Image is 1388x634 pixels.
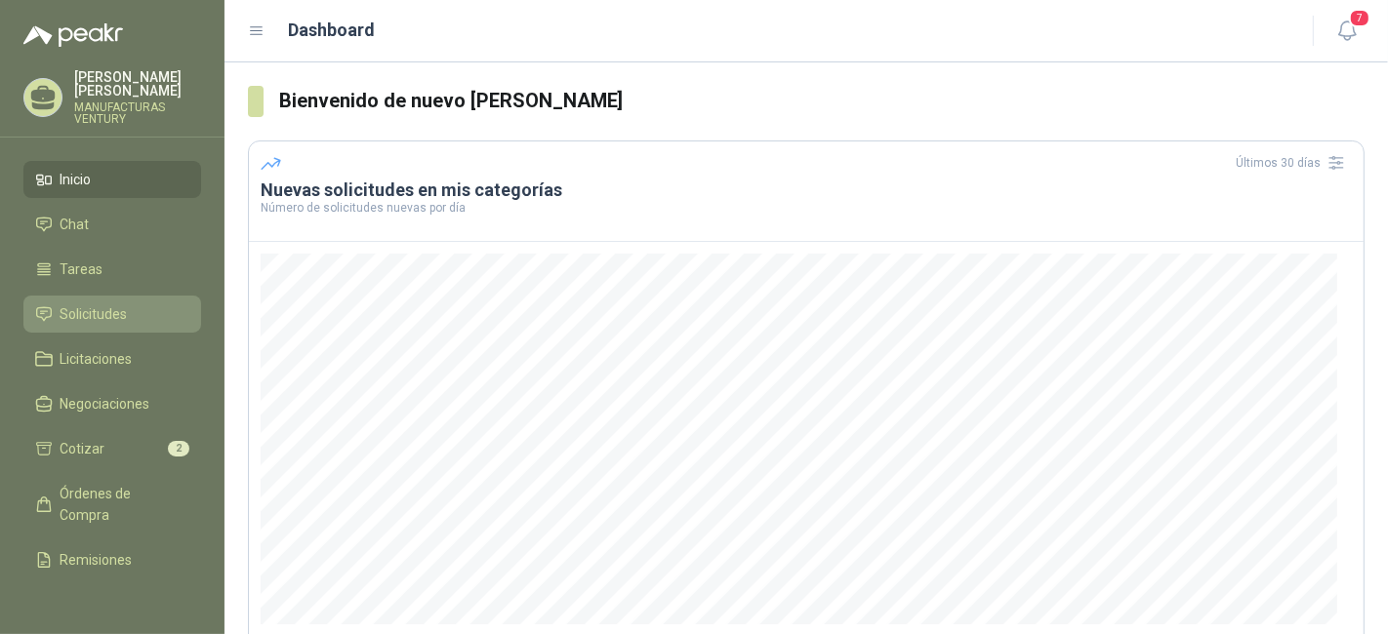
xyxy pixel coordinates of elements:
[61,549,133,571] span: Remisiones
[23,296,201,333] a: Solicitudes
[1329,14,1365,49] button: 7
[61,303,128,325] span: Solicitudes
[23,430,201,467] a: Cotizar2
[61,483,183,526] span: Órdenes de Compra
[23,23,123,47] img: Logo peakr
[261,178,1352,202] h3: Nuevas solicitudes en mis categorías
[61,214,90,235] span: Chat
[23,251,201,288] a: Tareas
[23,161,201,198] a: Inicio
[1349,9,1370,27] span: 7
[279,86,1365,116] h3: Bienvenido de nuevo [PERSON_NAME]
[23,340,201,377] a: Licitaciones
[61,169,92,190] span: Inicio
[168,441,189,456] span: 2
[61,348,133,370] span: Licitaciones
[74,101,201,125] p: MANUFACTURAS VENTURY
[23,541,201,578] a: Remisiones
[23,586,201,623] a: Configuración
[1236,147,1352,178] div: Últimos 30 días
[23,475,201,534] a: Órdenes de Compra
[61,438,105,459] span: Cotizar
[23,385,201,422] a: Negociaciones
[289,17,376,44] h1: Dashboard
[61,393,150,415] span: Negociaciones
[61,258,103,280] span: Tareas
[74,70,201,98] p: [PERSON_NAME] [PERSON_NAME]
[261,202,1352,214] p: Número de solicitudes nuevas por día
[23,206,201,243] a: Chat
